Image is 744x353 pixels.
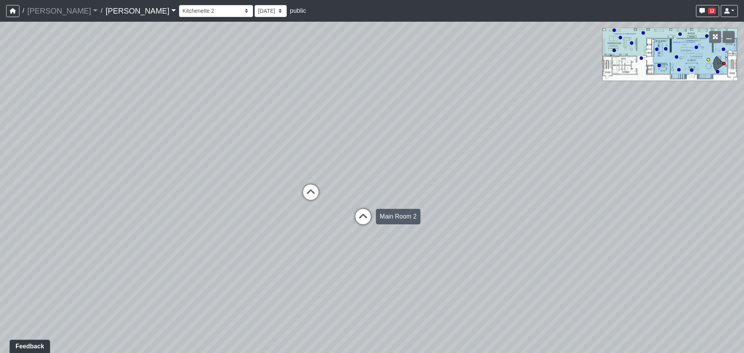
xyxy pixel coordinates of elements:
[376,209,420,224] div: Main Room 2
[98,3,105,19] span: /
[27,3,98,19] a: [PERSON_NAME]
[105,3,176,19] a: [PERSON_NAME]
[708,8,716,14] span: 12
[6,338,52,353] iframe: Ybug feedback widget
[19,3,27,19] span: /
[696,5,719,17] button: 12
[290,7,306,14] span: public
